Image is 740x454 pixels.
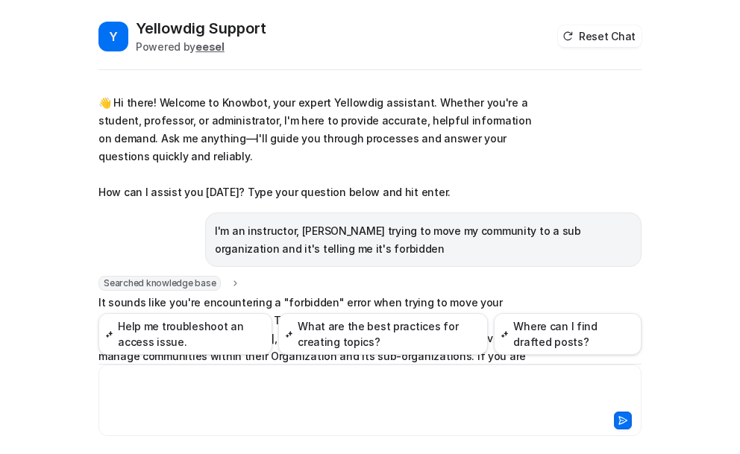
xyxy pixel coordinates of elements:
[215,222,632,258] p: I'm an instructor, [PERSON_NAME] trying to move my community to a sub organization and it's telli...
[494,313,642,355] button: Where can I find drafted posts?
[98,313,272,355] button: Help me troubleshoot an access issue.
[558,25,642,47] button: Reset Chat
[98,294,535,401] p: It sounds like you're encountering a "forbidden" error when trying to move your community to a su...
[136,18,266,39] h2: Yellowdig Support
[98,94,535,201] p: 👋 Hi there! Welcome to Knowbot, your expert Yellowdig assistant. Whether you're a student, profes...
[278,313,488,355] button: What are the best practices for creating topics?
[136,39,266,54] div: Powered by
[195,40,225,53] b: eesel
[98,276,221,291] span: Searched knowledge base
[98,22,128,51] span: Y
